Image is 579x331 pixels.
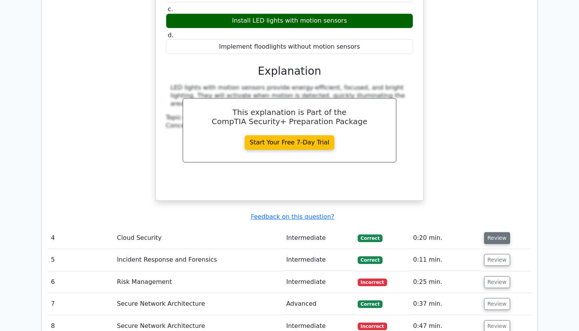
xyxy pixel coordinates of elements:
td: 0:25 min. [410,271,481,293]
td: 7 [48,293,114,315]
h3: Explanation [170,65,409,78]
span: d. [168,31,173,39]
a: Feedback on this question? [251,213,334,220]
td: 0:37 min. [410,293,481,315]
button: Review [484,276,510,288]
span: Incorrect [358,323,387,330]
td: 0:11 min. [410,249,481,271]
div: LED lights with motion sensors provide energy-efficient, focused, and bright lighting. They will ... [170,84,409,108]
button: Review [484,232,510,244]
td: Secure Network Architecture [114,293,283,315]
span: Correct [358,256,383,264]
td: Risk Management [114,271,283,293]
td: 0:20 min. [410,227,481,249]
div: Install LED lights with motion sensors [166,13,413,28]
a: Start Your Free 7-Day Trial [245,135,334,150]
td: Incident Response and Forensics [114,249,283,271]
span: c. [168,5,173,13]
td: Intermediate [283,249,354,271]
span: Incorrect [358,279,387,286]
td: Intermediate [283,227,354,249]
button: Review [484,298,510,310]
td: Advanced [283,293,354,315]
span: Correct [358,300,383,308]
span: Correct [358,234,383,242]
td: 4 [48,227,114,249]
div: Topic: [166,114,413,122]
div: Concept: [166,122,413,130]
td: Cloud Security [114,227,283,249]
div: Implement floodlights without motion sensors [166,39,413,54]
td: 6 [48,271,114,293]
td: 5 [48,249,114,271]
button: Review [484,254,510,266]
td: Intermediate [283,271,354,293]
